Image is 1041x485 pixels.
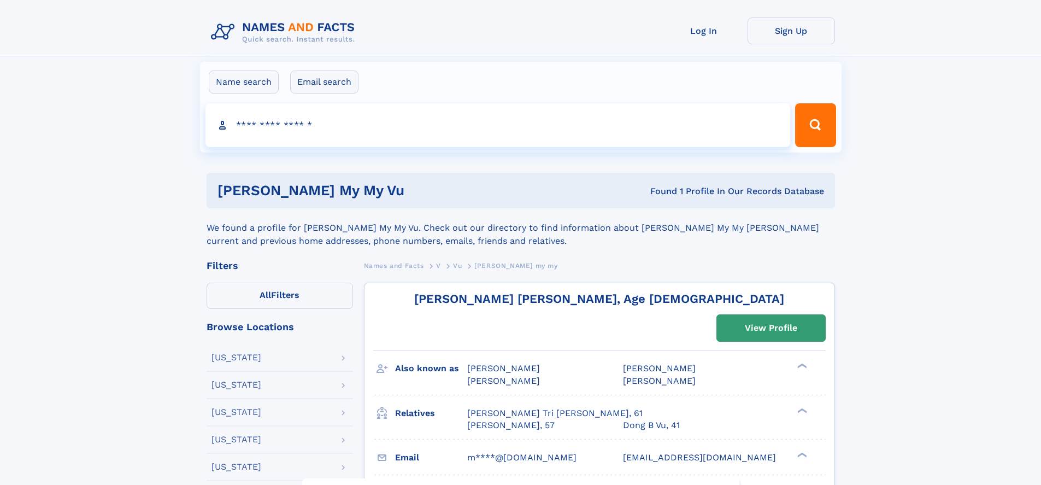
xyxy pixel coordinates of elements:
a: V [436,259,441,272]
a: View Profile [717,315,825,341]
div: [US_STATE] [211,353,261,362]
div: ❯ [795,363,808,370]
span: [PERSON_NAME] [623,376,696,386]
div: ❯ [795,407,808,414]
span: All [260,290,271,300]
div: ❯ [795,451,808,458]
input: search input [205,103,791,147]
div: [US_STATE] [211,463,261,471]
a: [PERSON_NAME] Tri [PERSON_NAME], 61 [467,407,643,419]
a: Names and Facts [364,259,424,272]
div: Filters [207,261,353,271]
span: Vu [453,262,462,270]
h1: [PERSON_NAME] My My Vu [217,184,527,197]
div: Found 1 Profile In Our Records Database [527,185,824,197]
h3: Relatives [395,404,467,423]
a: [PERSON_NAME], 57 [467,419,555,431]
span: [PERSON_NAME] [467,376,540,386]
span: [EMAIL_ADDRESS][DOMAIN_NAME] [623,452,776,463]
span: [PERSON_NAME] [467,363,540,373]
img: Logo Names and Facts [207,17,364,47]
div: [US_STATE] [211,408,261,417]
button: Search Button [795,103,836,147]
a: Vu [453,259,462,272]
h3: Email [395,448,467,467]
a: Sign Up [748,17,835,44]
a: Dong B Vu, 41 [623,419,680,431]
span: [PERSON_NAME] [623,363,696,373]
div: Browse Locations [207,322,353,332]
div: [US_STATE] [211,435,261,444]
div: View Profile [745,315,797,341]
h3: Also known as [395,359,467,378]
a: [PERSON_NAME] [PERSON_NAME], Age [DEMOGRAPHIC_DATA] [414,292,784,306]
a: Log In [660,17,748,44]
div: [US_STATE] [211,381,261,389]
span: [PERSON_NAME] my my [474,262,557,270]
label: Email search [290,71,358,94]
span: V [436,262,441,270]
label: Filters [207,283,353,309]
div: We found a profile for [PERSON_NAME] My My Vu. Check out our directory to find information about ... [207,208,835,248]
label: Name search [209,71,279,94]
